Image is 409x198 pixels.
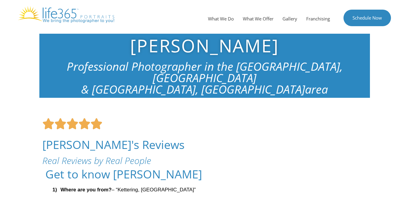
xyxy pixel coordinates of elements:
a: Franchising [302,10,334,28]
i:  [42,115,54,133]
b: Where are you from? [60,187,111,193]
h2: [PERSON_NAME]'s Reviews [42,139,367,150]
i:  [54,115,66,133]
i: Professional Photographer in the [GEOGRAPHIC_DATA], [GEOGRAPHIC_DATA] [67,58,343,85]
h1: [PERSON_NAME] [42,37,367,54]
i:  [90,115,102,133]
h3: Real Reviews by Real People [42,156,367,165]
i:  [78,115,90,133]
b: 1) [53,187,61,193]
a: Gallery [278,10,302,28]
i: area [305,81,328,97]
a: Schedule Now [343,10,391,26]
span: – “Kettering, [GEOGRAPHIC_DATA]” [111,187,196,193]
h2: Get to know [PERSON_NAME] [45,168,364,180]
img: Life365 [18,6,114,23]
a: What We Do [203,10,238,28]
div: 5/5 [42,115,102,133]
i:  [66,115,78,133]
i: & [GEOGRAPHIC_DATA], [GEOGRAPHIC_DATA] [81,81,305,97]
a: What We Offer [238,10,278,28]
